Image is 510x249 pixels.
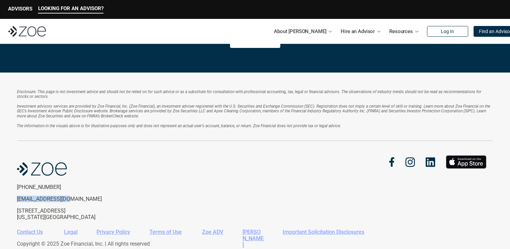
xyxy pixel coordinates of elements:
p: Copyright © 2025 Zoe Financial, Inc. | All rights reserved [17,241,488,247]
a: Log In [427,26,468,37]
p: [PHONE_NUMBER] [17,184,128,190]
em: Investment advisory services are provided by Zoe Financial, Inc. (Zoe Financial), an investment a... [17,104,491,118]
p: [STREET_ADDRESS] [US_STATE][GEOGRAPHIC_DATA] [17,207,128,220]
a: Important Solicitation Disclosures [283,229,364,235]
p: Log In [441,29,454,34]
p: ADVISORS [8,6,32,12]
p: [EMAIL_ADDRESS][DOMAIN_NAME] [17,196,128,202]
a: Legal [64,229,78,235]
a: Terms of Use [149,229,182,235]
a: [PERSON_NAME] [243,229,264,248]
p: Resources [389,26,413,36]
a: Contact Us [17,229,43,235]
em: The information in the visuals above is for illustrative purposes only and does not represent an ... [17,123,341,128]
em: Disclosure: This page is not investment advice and should not be relied on for such advice or as ... [17,89,482,99]
p: LOOKING FOR AN ADVISOR? [38,5,104,11]
p: Hire an Advisor [341,26,375,36]
a: Zoe ADV [202,229,223,235]
a: Privacy Policy [96,229,130,235]
p: About [PERSON_NAME] [274,26,326,36]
